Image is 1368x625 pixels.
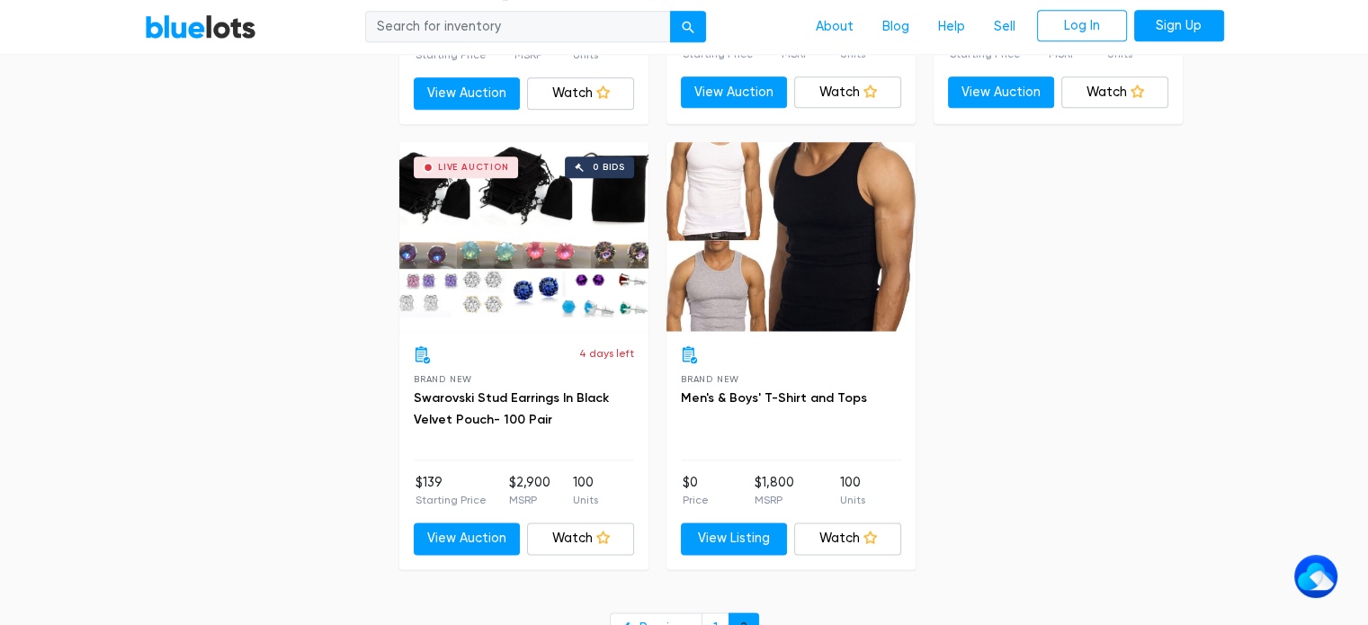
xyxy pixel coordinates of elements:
a: Watch [794,522,901,555]
a: Watch [1061,76,1168,109]
li: $0 [683,473,709,509]
a: View Auction [681,76,788,109]
a: View Auction [948,76,1055,109]
div: Live Auction [438,163,509,172]
a: Log In [1037,10,1127,42]
p: MSRP [509,492,550,508]
a: Swarovski Stud Earrings In Black Velvet Pouch- 100 Pair [414,390,609,427]
a: Watch [527,77,634,110]
a: About [801,10,868,44]
p: 4 days left [579,345,634,362]
li: $1,800 [755,473,794,509]
p: Price [683,492,709,508]
span: Brand New [414,374,472,384]
a: View Auction [414,77,521,110]
a: Sign Up [1134,10,1224,42]
li: 100 [573,473,598,509]
a: View Auction [414,522,521,555]
a: Watch [527,522,634,555]
p: Starting Price [416,492,487,508]
p: Units [573,492,598,508]
a: Live Auction 0 bids [399,142,648,331]
li: $2,900 [509,473,550,509]
li: 100 [840,473,865,509]
div: 0 bids [593,163,625,172]
a: Help [924,10,979,44]
a: Sell [979,10,1030,44]
input: Search for inventory [365,11,671,43]
p: Units [840,492,865,508]
a: BlueLots [145,13,256,40]
span: Brand New [681,374,739,384]
li: $139 [416,473,487,509]
p: MSRP [755,492,794,508]
a: Men's & Boys' T-Shirt and Tops [681,390,867,406]
a: View Listing [681,522,788,555]
a: Blog [868,10,924,44]
a: Watch [794,76,901,109]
